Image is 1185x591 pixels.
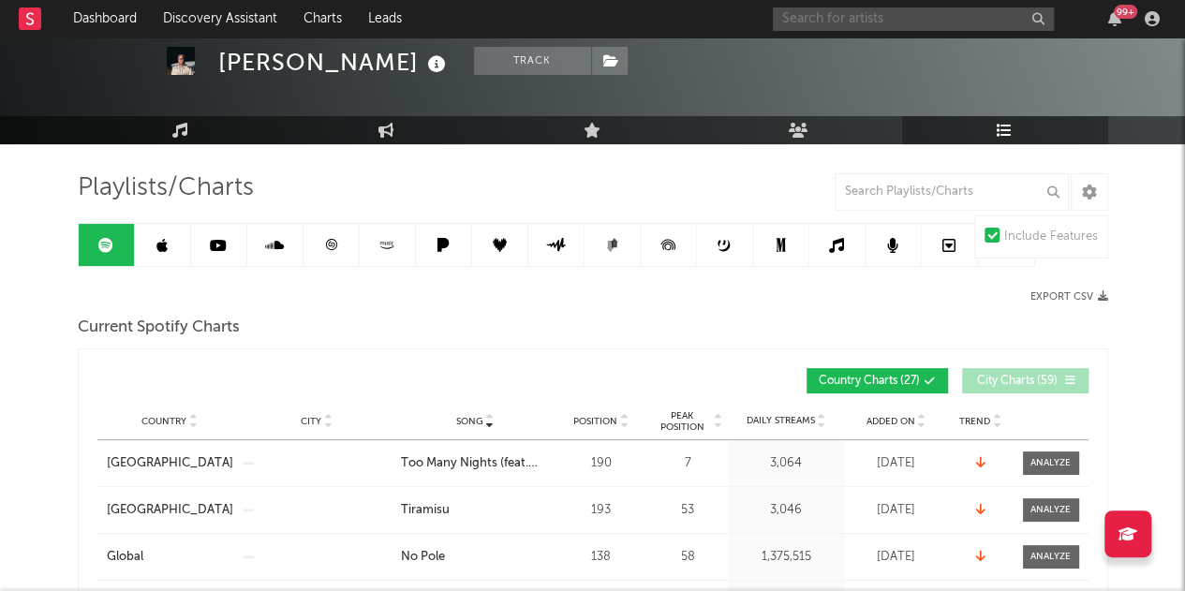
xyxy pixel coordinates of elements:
button: 99+ [1108,11,1121,26]
input: Search Playlists/Charts [835,173,1069,211]
div: 138 [559,548,644,567]
span: Peak Position [653,410,712,433]
span: Current Spotify Charts [78,317,240,339]
span: Daily Streams [747,414,815,428]
input: Search for artists [773,7,1054,31]
div: 58 [653,548,723,567]
div: 99 + [1114,5,1137,19]
a: Tiramisu [401,501,550,520]
a: [GEOGRAPHIC_DATA] [107,501,233,520]
button: Track [474,47,591,75]
span: Playlists/Charts [78,177,254,199]
div: 53 [653,501,723,520]
div: 3,046 [733,501,840,520]
div: [DATE] [850,501,943,520]
div: Global [107,548,143,567]
button: Country Charts(27) [807,368,948,393]
a: Too Many Nights (feat. [PERSON_NAME] & with Future) [401,454,550,473]
div: Tiramisu [401,501,450,520]
button: City Charts(59) [962,368,1089,393]
span: Country Charts ( 27 ) [819,376,920,387]
a: No Pole [401,548,550,567]
div: 190 [559,454,644,473]
span: Added On [867,416,915,427]
div: [DATE] [850,454,943,473]
div: 3,064 [733,454,840,473]
span: Country [141,416,186,427]
div: 193 [559,501,644,520]
span: Song [456,416,483,427]
span: Position [573,416,617,427]
div: 7 [653,454,723,473]
span: City [301,416,321,427]
span: City Charts ( 59 ) [974,376,1060,387]
a: [GEOGRAPHIC_DATA] [107,454,233,473]
button: Export CSV [1030,291,1108,303]
div: No Pole [401,548,445,567]
div: [DATE] [850,548,943,567]
span: Trend [959,416,990,427]
div: Include Features [1004,226,1098,248]
div: [PERSON_NAME] [218,47,451,78]
a: Global [107,548,233,567]
div: 1,375,515 [733,548,840,567]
